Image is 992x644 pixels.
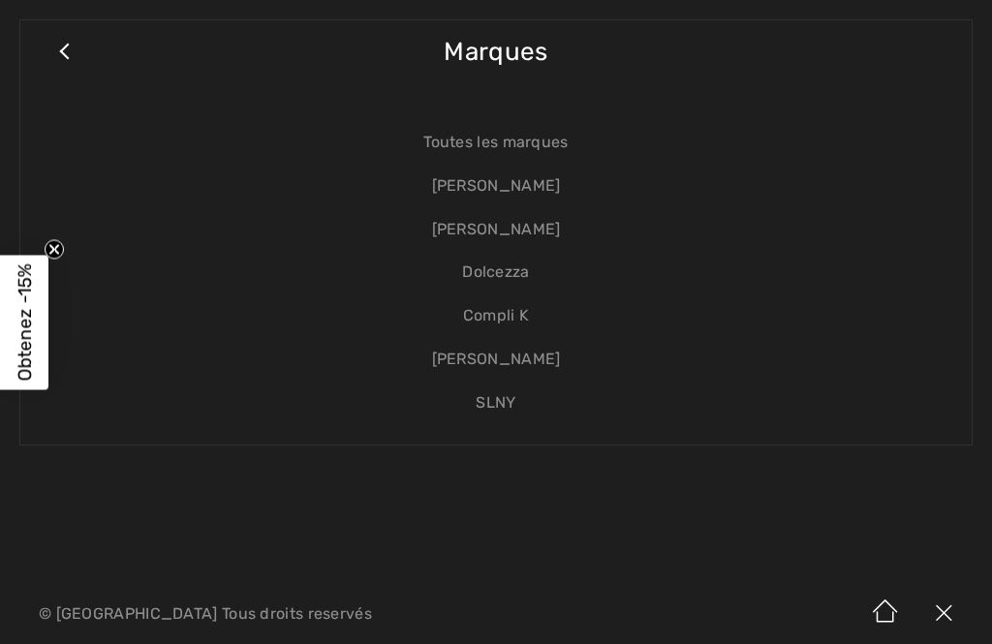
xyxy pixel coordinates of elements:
a: Toutes les marques [40,121,952,165]
img: Accueil [856,584,914,644]
span: Obtenez -15% [14,263,36,381]
a: SLNY [40,382,952,425]
button: Close teaser [45,239,64,259]
a: [PERSON_NAME] [40,208,952,252]
img: X [914,584,973,644]
a: Dolcezza [40,251,952,294]
span: Marques [444,17,547,86]
a: [PERSON_NAME] [40,165,952,208]
a: Compli K [40,294,952,338]
span: Aide [45,14,83,31]
a: [PERSON_NAME] [40,338,952,382]
p: © [GEOGRAPHIC_DATA] Tous droits reservés [39,607,583,621]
